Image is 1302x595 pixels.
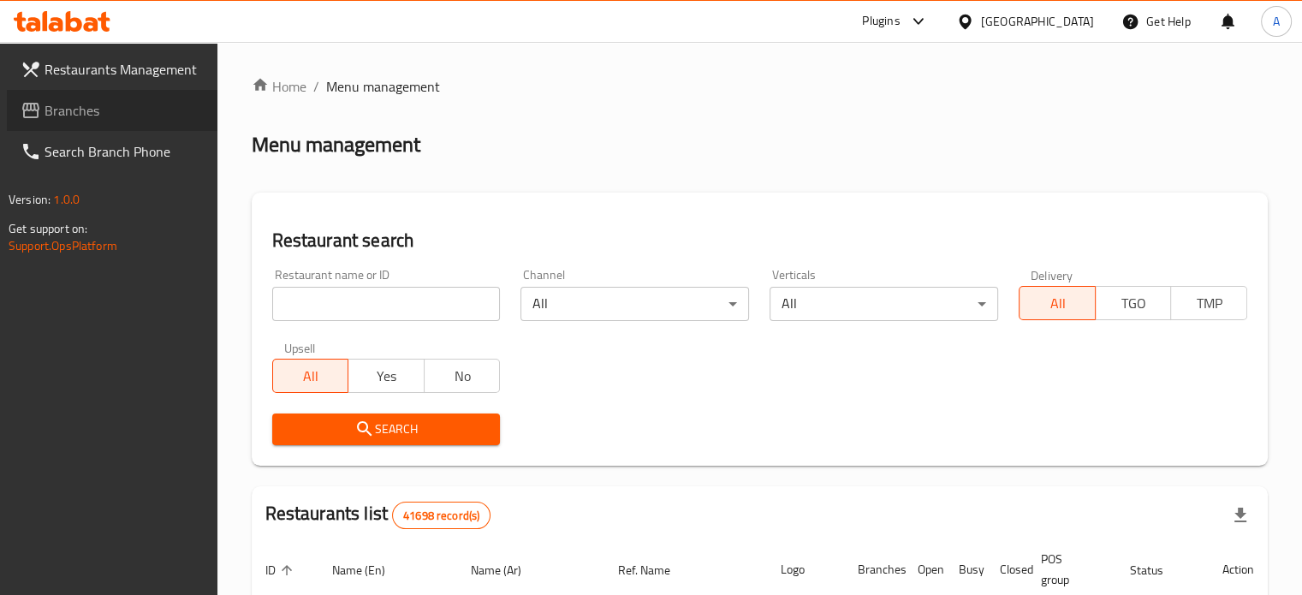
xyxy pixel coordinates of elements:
span: No [431,364,494,389]
div: Total records count [392,502,490,529]
div: All [770,287,998,321]
label: Delivery [1031,269,1073,281]
div: Export file [1220,495,1261,536]
span: TGO [1103,291,1165,316]
nav: breadcrumb [252,76,1268,97]
span: 1.0.0 [53,188,80,211]
span: Yes [355,364,418,389]
button: TMP [1170,286,1247,320]
input: Search for restaurant name or ID.. [272,287,501,321]
span: 41698 record(s) [393,508,490,524]
span: Search Branch Phone [45,141,204,162]
span: Ref. Name [618,560,693,580]
button: Search [272,414,501,445]
a: Support.OpsPlatform [9,235,117,257]
label: Upsell [284,342,316,354]
button: All [272,359,349,393]
span: All [280,364,342,389]
a: Search Branch Phone [7,131,217,172]
span: TMP [1178,291,1240,316]
span: POS group [1041,549,1096,590]
span: Name (Ar) [471,560,544,580]
div: All [520,287,749,321]
span: A [1273,12,1280,31]
button: Yes [348,359,425,393]
button: All [1019,286,1096,320]
span: ID [265,560,298,580]
div: [GEOGRAPHIC_DATA] [981,12,1094,31]
h2: Restaurant search [272,228,1247,253]
span: Name (En) [332,560,407,580]
span: Branches [45,100,204,121]
h2: Restaurants list [265,501,491,529]
a: Restaurants Management [7,49,217,90]
h2: Menu management [252,131,420,158]
a: Home [252,76,306,97]
a: Branches [7,90,217,131]
span: Get support on: [9,217,87,240]
button: No [424,359,501,393]
button: TGO [1095,286,1172,320]
span: Search [286,419,487,440]
span: Restaurants Management [45,59,204,80]
li: / [313,76,319,97]
div: Plugins [862,11,900,32]
span: Status [1130,560,1186,580]
span: All [1026,291,1089,316]
span: Menu management [326,76,440,97]
span: Version: [9,188,51,211]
